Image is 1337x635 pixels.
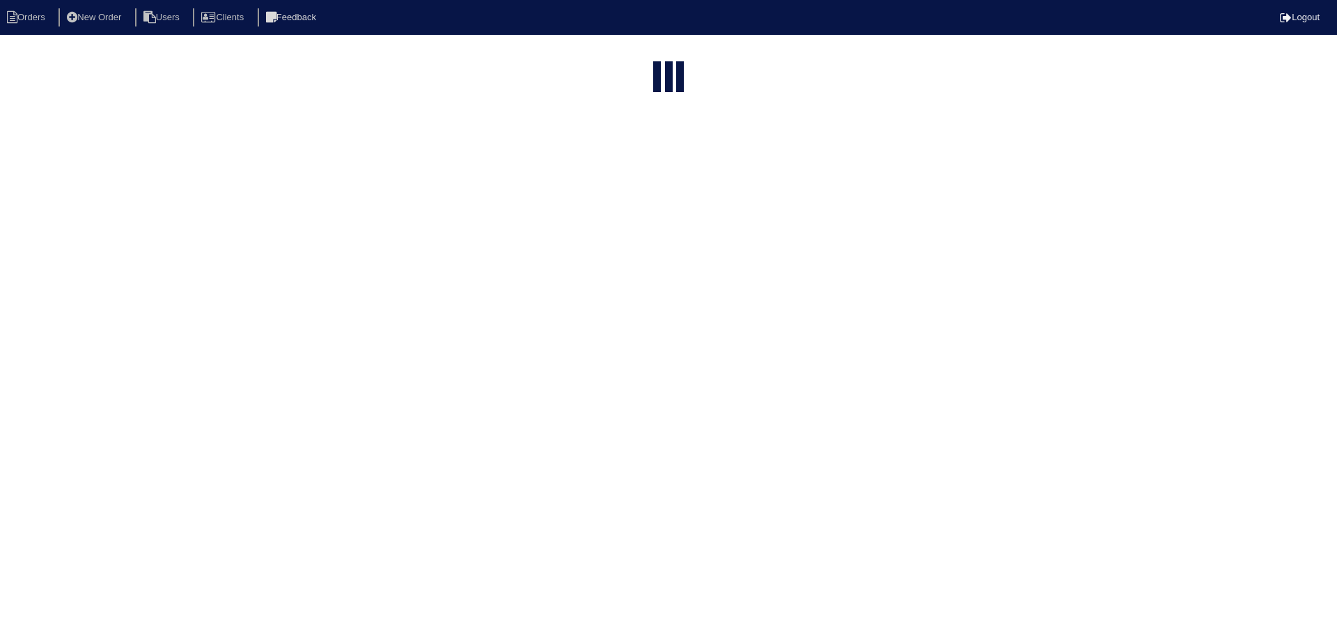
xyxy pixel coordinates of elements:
a: New Order [58,12,132,22]
li: Users [135,8,191,27]
li: New Order [58,8,132,27]
a: Clients [193,12,255,22]
li: Clients [193,8,255,27]
li: Feedback [258,8,327,27]
div: loading... [665,61,673,95]
a: Logout [1280,12,1320,22]
a: Users [135,12,191,22]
